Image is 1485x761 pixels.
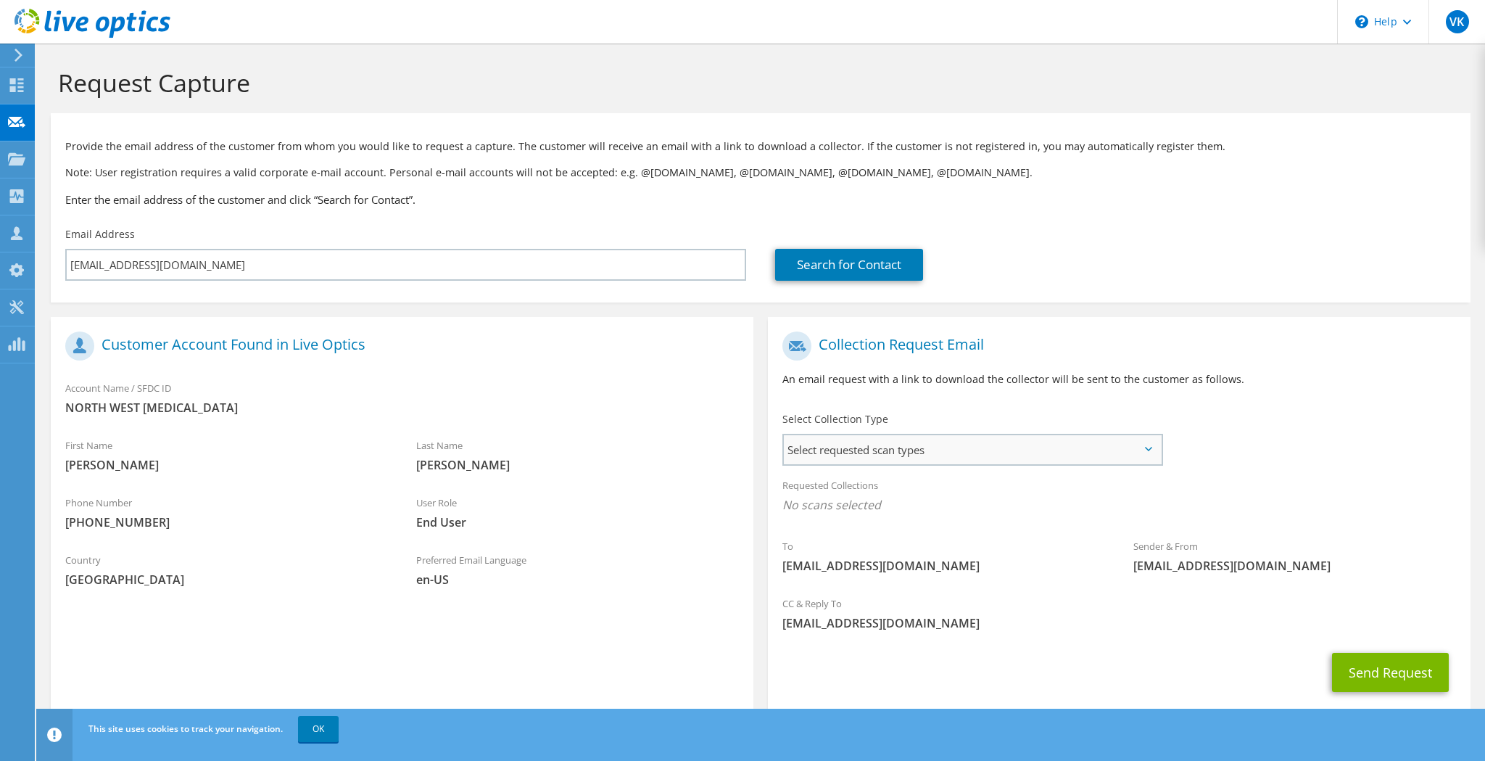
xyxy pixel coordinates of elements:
[65,332,732,361] h1: Customer Account Found in Live Optics
[402,545,753,595] div: Preferred Email Language
[768,588,1470,638] div: CC & Reply To
[782,412,888,427] label: Select Collection Type
[416,572,738,588] span: en-US
[1133,558,1455,574] span: [EMAIL_ADDRESS][DOMAIN_NAME]
[65,139,1456,155] p: Provide the email address of the customer from whom you would like to request a capture. The cust...
[58,67,1456,98] h1: Request Capture
[416,457,738,473] span: [PERSON_NAME]
[416,514,738,530] span: End User
[65,192,1456,207] h3: Enter the email address of the customer and click “Search for Contact”.
[782,332,1449,361] h1: Collection Request Email
[51,545,402,595] div: Country
[65,400,739,416] span: NORTH WEST [MEDICAL_DATA]
[65,227,135,242] label: Email Address
[768,531,1119,581] div: To
[65,572,387,588] span: [GEOGRAPHIC_DATA]
[782,371,1456,387] p: An email request with a link to download the collector will be sent to the customer as follows.
[1119,531,1470,581] div: Sender & From
[402,488,753,538] div: User Role
[782,558,1104,574] span: [EMAIL_ADDRESS][DOMAIN_NAME]
[65,514,387,530] span: [PHONE_NUMBER]
[782,497,1456,513] span: No scans selected
[1446,10,1469,33] span: VK
[51,488,402,538] div: Phone Number
[65,165,1456,181] p: Note: User registration requires a valid corporate e-mail account. Personal e-mail accounts will ...
[1332,653,1449,692] button: Send Request
[65,457,387,473] span: [PERSON_NAME]
[775,249,923,281] a: Search for Contact
[784,435,1161,464] span: Select requested scan types
[782,615,1456,631] span: [EMAIL_ADDRESS][DOMAIN_NAME]
[88,723,283,735] span: This site uses cookies to track your navigation.
[1355,15,1368,28] svg: \n
[402,430,753,480] div: Last Name
[51,430,402,480] div: First Name
[51,373,753,423] div: Account Name / SFDC ID
[768,470,1470,524] div: Requested Collections
[298,716,339,742] a: OK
